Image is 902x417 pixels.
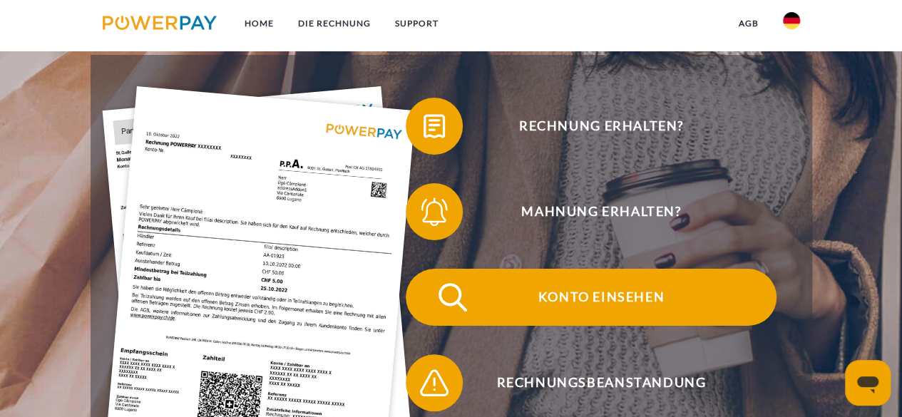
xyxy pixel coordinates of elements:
[103,16,217,30] img: logo-powerpay.svg
[845,360,891,406] iframe: Schaltfläche zum Öffnen des Messaging-Fensters
[416,108,452,144] img: qb_bill.svg
[232,11,285,36] a: Home
[426,354,776,411] span: Rechnungsbeanstandung
[426,269,776,326] span: Konto einsehen
[426,98,776,155] span: Rechnung erhalten?
[727,11,771,36] a: agb
[426,183,776,240] span: Mahnung erhalten?
[406,183,777,240] button: Mahnung erhalten?
[285,11,382,36] a: DIE RECHNUNG
[416,194,452,230] img: qb_bell.svg
[406,98,777,155] button: Rechnung erhalten?
[416,365,452,401] img: qb_warning.svg
[406,354,777,411] button: Rechnungsbeanstandung
[406,269,777,326] button: Konto einsehen
[435,279,471,315] img: qb_search.svg
[783,12,800,29] img: de
[382,11,450,36] a: SUPPORT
